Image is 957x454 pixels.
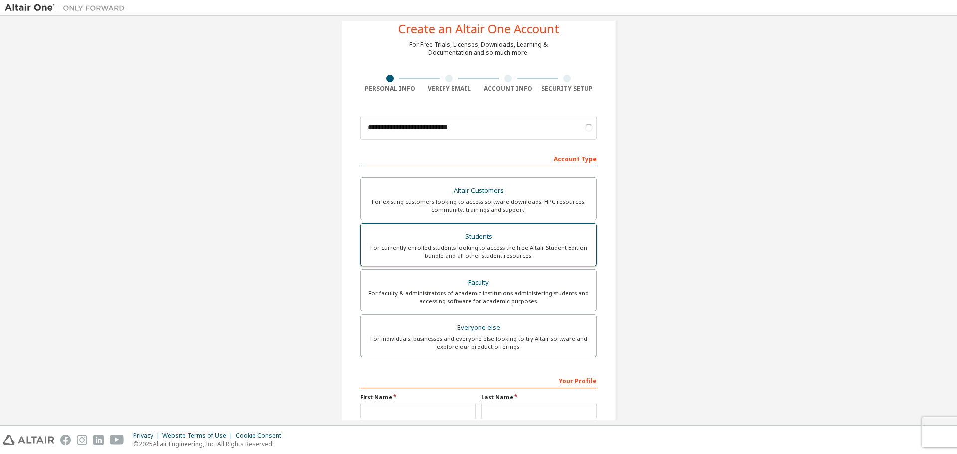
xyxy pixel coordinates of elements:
[367,321,590,335] div: Everyone else
[409,41,548,57] div: For Free Trials, Licenses, Downloads, Learning & Documentation and so much more.
[398,23,559,35] div: Create an Altair One Account
[110,435,124,445] img: youtube.svg
[236,432,287,440] div: Cookie Consent
[367,335,590,351] div: For individuals, businesses and everyone else looking to try Altair software and explore our prod...
[3,435,54,445] img: altair_logo.svg
[93,435,104,445] img: linkedin.svg
[367,244,590,260] div: For currently enrolled students looking to access the free Altair Student Edition bundle and all ...
[133,440,287,448] p: © 2025 Altair Engineering, Inc. All Rights Reserved.
[367,198,590,214] div: For existing customers looking to access software downloads, HPC resources, community, trainings ...
[367,230,590,244] div: Students
[538,85,597,93] div: Security Setup
[478,85,538,93] div: Account Info
[162,432,236,440] div: Website Terms of Use
[133,432,162,440] div: Privacy
[481,393,597,401] label: Last Name
[360,372,597,388] div: Your Profile
[60,435,71,445] img: facebook.svg
[420,85,479,93] div: Verify Email
[360,85,420,93] div: Personal Info
[367,276,590,290] div: Faculty
[5,3,130,13] img: Altair One
[360,151,597,166] div: Account Type
[367,184,590,198] div: Altair Customers
[360,393,476,401] label: First Name
[77,435,87,445] img: instagram.svg
[367,289,590,305] div: For faculty & administrators of academic institutions administering students and accessing softwa...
